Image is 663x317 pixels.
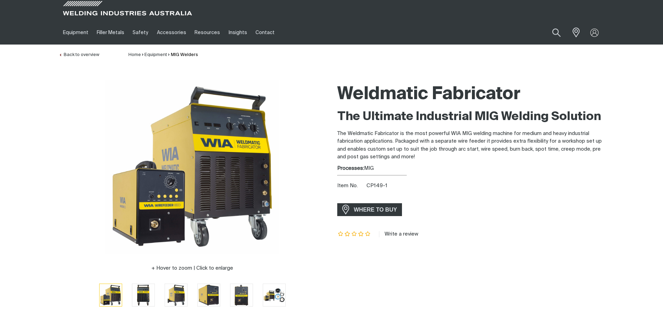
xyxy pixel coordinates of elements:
a: WHERE TO BUY [337,203,402,216]
button: Go to slide 2 [132,284,155,307]
button: Go to slide 4 [197,284,220,307]
button: Go to slide 1 [99,284,122,307]
nav: Main [59,21,468,45]
a: Accessories [153,21,190,45]
h1: Weldmatic Fabricator [337,83,605,106]
a: Contact [251,21,279,45]
a: Insights [224,21,251,45]
a: Resources [190,21,224,45]
img: Weldmatic Fabricator [132,284,155,306]
a: MIG Welders [171,53,198,57]
a: Home [128,53,141,57]
span: Rating: {0} [337,232,371,237]
span: WHERE TO BUY [349,204,402,215]
img: Weldmatic Fabricator [165,284,187,306]
p: The Weldmatic Fabricator is the most powerful WIA MIG welding machine for medium and heavy indust... [337,130,605,161]
span: Item No. [337,182,365,190]
span: CP149-1 [366,183,387,188]
img: Weldmatic Fabricator [105,80,279,254]
a: Back to overview of MIG Welders [59,53,99,57]
button: Hover to zoom | Click to enlarge [147,264,237,272]
a: Equipment [59,21,93,45]
a: Equipment [144,53,167,57]
h2: The Ultimate Industrial MIG Welding Solution [337,109,605,125]
button: Go to slide 3 [165,284,188,307]
img: Weldmatic Fabricator [198,284,220,306]
button: Go to slide 5 [230,284,253,307]
div: MIG [337,165,605,173]
strong: Processes: [337,166,364,171]
button: Search products [545,24,568,41]
a: Filler Metals [93,21,128,45]
img: Weldmatic Fabricator [263,284,285,306]
input: Product name or item number... [536,24,568,41]
a: Safety [128,21,152,45]
img: Weldmatic Fabricator [230,284,253,306]
nav: Breadcrumb [128,51,198,58]
a: Write a review [379,231,418,237]
button: Go to slide 6 [263,284,286,307]
img: Weldmatic Fabricator [100,284,122,306]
